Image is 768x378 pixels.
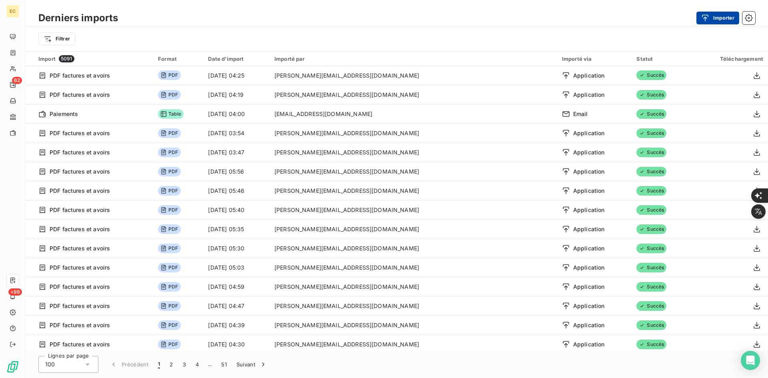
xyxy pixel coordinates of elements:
div: EC [6,5,19,18]
div: Statut [636,56,688,62]
td: [PERSON_NAME][EMAIL_ADDRESS][DOMAIN_NAME] [270,143,557,162]
div: Open Intercom Messenger [741,351,760,370]
span: Succès [636,263,666,272]
span: Application [573,264,605,272]
span: Application [573,302,605,310]
div: Date d’import [208,56,264,62]
span: Paiements [50,110,78,118]
td: [DATE] 04:25 [203,66,269,85]
span: PDF [158,90,180,100]
td: [PERSON_NAME][EMAIL_ADDRESS][DOMAIN_NAME] [270,66,557,85]
div: Format [158,56,198,62]
td: [DATE] 05:46 [203,181,269,200]
td: [DATE] 03:54 [203,124,269,143]
h3: Derniers imports [38,11,118,25]
span: Succès [636,128,666,138]
td: [PERSON_NAME][EMAIL_ADDRESS][DOMAIN_NAME] [270,124,557,143]
span: PDF factures et avoirs [50,187,110,195]
span: Succès [636,148,666,157]
span: PDF [158,167,180,176]
td: [DATE] 05:40 [203,200,269,220]
td: [DATE] 04:30 [203,335,269,354]
span: PDF [158,301,180,311]
span: PDF factures et avoirs [50,72,110,80]
td: [PERSON_NAME][EMAIL_ADDRESS][DOMAIN_NAME] [270,181,557,200]
span: Succès [636,205,666,215]
span: 5091 [59,55,74,62]
button: 51 [216,356,232,373]
span: Application [573,187,605,195]
td: [DATE] 05:56 [203,162,269,181]
td: [PERSON_NAME][EMAIL_ADDRESS][DOMAIN_NAME] [270,277,557,296]
span: PDF [158,205,180,215]
span: Succès [636,301,666,311]
span: Succès [636,109,666,119]
span: PDF factures et avoirs [50,91,110,99]
span: Application [573,206,605,214]
td: [DATE] 04:59 [203,277,269,296]
span: PDF factures et avoirs [50,129,110,137]
td: [PERSON_NAME][EMAIL_ADDRESS][DOMAIN_NAME] [270,239,557,258]
div: Import [38,55,148,62]
span: PDF [158,224,180,234]
span: PDF [158,244,180,253]
span: PDF factures et avoirs [50,225,110,233]
span: Succès [636,340,666,349]
span: PDF [158,282,180,292]
span: 1 [158,360,160,368]
span: Succès [636,167,666,176]
span: PDF factures et avoirs [50,340,110,348]
span: PDF factures et avoirs [50,244,110,252]
div: Importé par [274,56,552,62]
span: Succès [636,186,666,196]
span: Succès [636,90,666,100]
span: Succès [636,282,666,292]
span: PDF factures et avoirs [50,168,110,176]
span: Application [573,72,605,80]
button: Suivant [232,356,272,373]
button: Précédent [105,356,153,373]
span: PDF factures et avoirs [50,321,110,329]
span: Application [573,283,605,291]
button: 2 [165,356,178,373]
span: PDF [158,70,180,80]
span: Application [573,244,605,252]
span: PDF factures et avoirs [50,206,110,214]
td: [DATE] 04:47 [203,296,269,316]
img: Logo LeanPay [6,360,19,373]
span: PDF [158,320,180,330]
td: [PERSON_NAME][EMAIL_ADDRESS][DOMAIN_NAME] [270,162,557,181]
td: [PERSON_NAME][EMAIL_ADDRESS][DOMAIN_NAME] [270,200,557,220]
td: [DATE] 05:35 [203,220,269,239]
button: 4 [191,356,204,373]
span: 62 [12,77,22,84]
span: Application [573,91,605,99]
span: PDF factures et avoirs [50,264,110,272]
td: [PERSON_NAME][EMAIL_ADDRESS][DOMAIN_NAME] [270,258,557,277]
button: 3 [178,356,191,373]
span: Application [573,340,605,348]
span: Table [158,109,184,119]
td: [PERSON_NAME][EMAIL_ADDRESS][DOMAIN_NAME] [270,220,557,239]
td: [DATE] 04:00 [203,104,269,124]
span: Application [573,321,605,329]
span: +99 [8,288,22,296]
span: … [204,358,216,371]
span: Email [573,110,588,118]
td: [DATE] 04:19 [203,85,269,104]
span: PDF factures et avoirs [50,148,110,156]
div: Téléchargement [697,56,763,62]
span: PDF factures et avoirs [50,283,110,291]
span: Succès [636,320,666,330]
button: Importer [696,12,739,24]
td: [PERSON_NAME][EMAIL_ADDRESS][DOMAIN_NAME] [270,296,557,316]
div: Importé via [562,56,627,62]
button: Filtrer [38,32,75,45]
span: Succès [636,224,666,234]
span: Succès [636,244,666,253]
span: PDF factures et avoirs [50,302,110,310]
span: PDF [158,148,180,157]
td: [DATE] 04:39 [203,316,269,335]
button: 1 [153,356,165,373]
span: Succès [636,70,666,80]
